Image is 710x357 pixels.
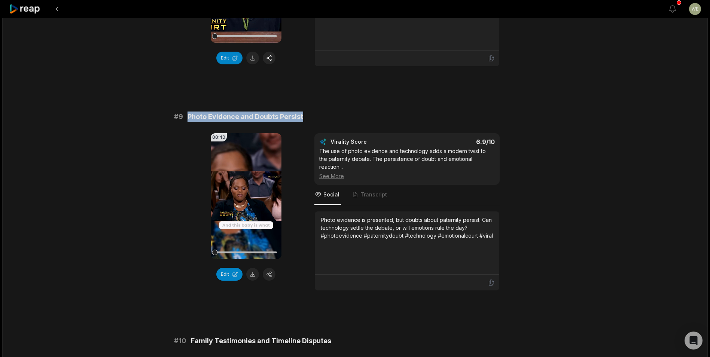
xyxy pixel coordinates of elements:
span: # 9 [174,112,183,122]
video: Your browser does not support mp4 format. [211,133,281,259]
button: Edit [216,52,243,64]
span: Family Testimonies and Timeline Disputes [191,336,331,346]
span: # 10 [174,336,186,346]
span: Photo Evidence and Doubts Persist [188,112,303,122]
div: See More [319,172,495,180]
div: Photo evidence is presented, but doubts about paternity persist. Can technology settle the debate... [321,216,493,239]
div: Virality Score [330,138,411,146]
span: Transcript [360,191,387,198]
div: 6.9 /10 [414,138,495,146]
span: Social [323,191,339,198]
div: Open Intercom Messenger [685,332,703,350]
div: The use of photo evidence and technology adds a modern twist to the paternity debate. The persist... [319,147,495,180]
button: Edit [216,268,243,281]
nav: Tabs [314,185,500,205]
